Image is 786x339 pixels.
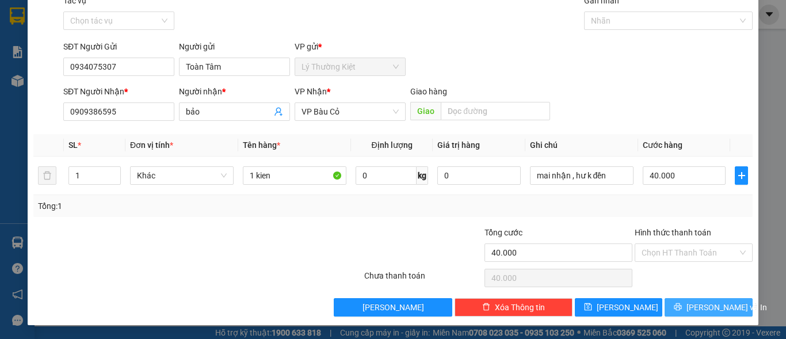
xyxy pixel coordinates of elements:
input: 0 [437,166,520,185]
span: kg [417,166,428,185]
span: Giao hàng [410,87,447,96]
span: Xóa Thông tin [495,301,545,314]
span: Khác [137,167,227,184]
span: VP Bàu Cỏ [302,103,399,120]
span: Tên hàng [243,140,280,150]
div: 50.000 [108,74,204,90]
div: Lý Thường Kiệt [10,10,102,37]
span: save [584,303,592,312]
div: thuan [110,24,203,37]
span: Cước hàng [643,140,682,150]
div: Người nhận [179,85,290,98]
span: Giá trị hàng [437,140,480,150]
div: SĐT Người Nhận [63,85,174,98]
div: Người gửi [179,40,290,53]
span: Định lượng [371,140,412,150]
button: deleteXóa Thông tin [455,298,573,317]
span: Nhận: [110,11,138,23]
input: Ghi Chú [530,166,634,185]
span: [PERSON_NAME] [597,301,658,314]
span: Lý Thường Kiệt [302,58,399,75]
span: Giao [410,102,441,120]
span: SL [68,140,78,150]
span: CC : [108,77,124,89]
span: user-add [274,107,283,116]
button: delete [38,166,56,185]
div: 0772557989 [10,51,102,67]
span: Đơn vị tính [130,140,173,150]
div: VP gửi [295,40,406,53]
span: Tổng cước [484,228,522,237]
span: [PERSON_NAME] và In [686,301,767,314]
label: Hình thức thanh toán [635,228,711,237]
button: plus [735,166,748,185]
div: SĐT Người Gửi [63,40,174,53]
button: printer[PERSON_NAME] và In [665,298,753,317]
span: VP Nhận [295,87,327,96]
button: save[PERSON_NAME] [575,298,663,317]
div: Tổng: 1 [38,200,304,212]
div: HAY [10,37,102,51]
span: printer [674,303,682,312]
div: 0342277897 [110,37,203,54]
input: VD: Bàn, Ghế [243,166,346,185]
button: [PERSON_NAME] [334,298,452,317]
span: plus [735,171,747,180]
th: Ghi chú [525,134,638,157]
span: delete [482,303,490,312]
div: Chưa thanh toán [363,269,483,290]
span: Gửi: [10,11,28,23]
div: Bàu Đồn [110,10,203,24]
span: [PERSON_NAME] [363,301,424,314]
input: Dọc đường [441,102,550,120]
